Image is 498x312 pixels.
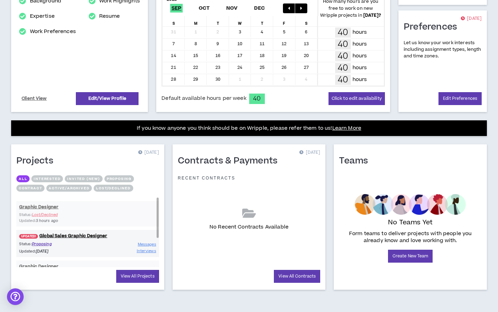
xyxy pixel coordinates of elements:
p: Status: [19,241,88,247]
a: Edit/View Profile [76,92,139,105]
p: If you know anyone you think should be on Wripple, please refer them to us! [137,124,361,133]
span: UPDATED! [19,234,38,239]
div: Open Intercom Messenger [7,288,24,305]
button: Interested [31,175,63,182]
div: T [207,16,229,26]
p: [DATE] [461,15,482,22]
div: S [295,16,318,26]
h1: Contracts & Payments [178,155,283,167]
p: Updated: [19,248,88,254]
a: Interviews [137,248,156,254]
p: No Teams Yet [388,218,433,227]
b: [DATE] ? [363,12,381,18]
a: Learn More [332,125,361,132]
a: Edit Preferences [438,92,482,105]
a: Create New Team [388,250,433,263]
p: hours [353,64,367,72]
div: F [273,16,295,26]
a: UPDATED!Global Sales Graphic Designer [16,233,159,239]
span: Oct [197,4,211,13]
button: Proposing [104,175,134,182]
div: W [229,16,251,26]
a: Messages [138,241,156,248]
button: Active/Archived [46,185,92,192]
button: Click to edit availability [329,92,385,105]
p: hours [353,76,367,83]
p: Recent Contracts [178,175,236,181]
button: Invited (new) [65,175,102,182]
p: hours [353,29,367,36]
h1: Projects [16,155,58,167]
p: [DATE] [138,149,159,156]
div: M [185,16,207,26]
a: Work Preferences [30,27,76,36]
button: All [16,175,30,182]
p: Form teams to deliver projects with people you already know and love working with. [342,230,479,244]
p: hours [353,52,367,60]
span: Sep [170,4,183,13]
span: Default available hours per week [161,95,246,102]
span: Proposing [32,241,52,247]
a: Client View [21,93,48,105]
span: Messages [138,242,156,247]
div: T [251,16,273,26]
a: Resume [99,12,120,21]
p: hours [353,40,367,48]
button: Lost/Declined [94,185,133,192]
span: Dec [253,4,267,13]
a: View All Contracts [274,270,320,283]
p: No Recent Contracts Available [210,223,288,231]
a: Expertise [30,12,55,21]
a: View All Projects [116,270,159,283]
p: Let us know your work interests including assignment types, length and time zones. [404,40,482,60]
h1: Teams [339,155,373,167]
img: empty [355,194,466,215]
i: [DATE] [36,249,49,254]
span: Nov [225,4,239,13]
div: S [163,16,185,26]
button: Contract [16,185,45,192]
p: [DATE] [299,149,320,156]
h1: Preferences [404,22,463,33]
